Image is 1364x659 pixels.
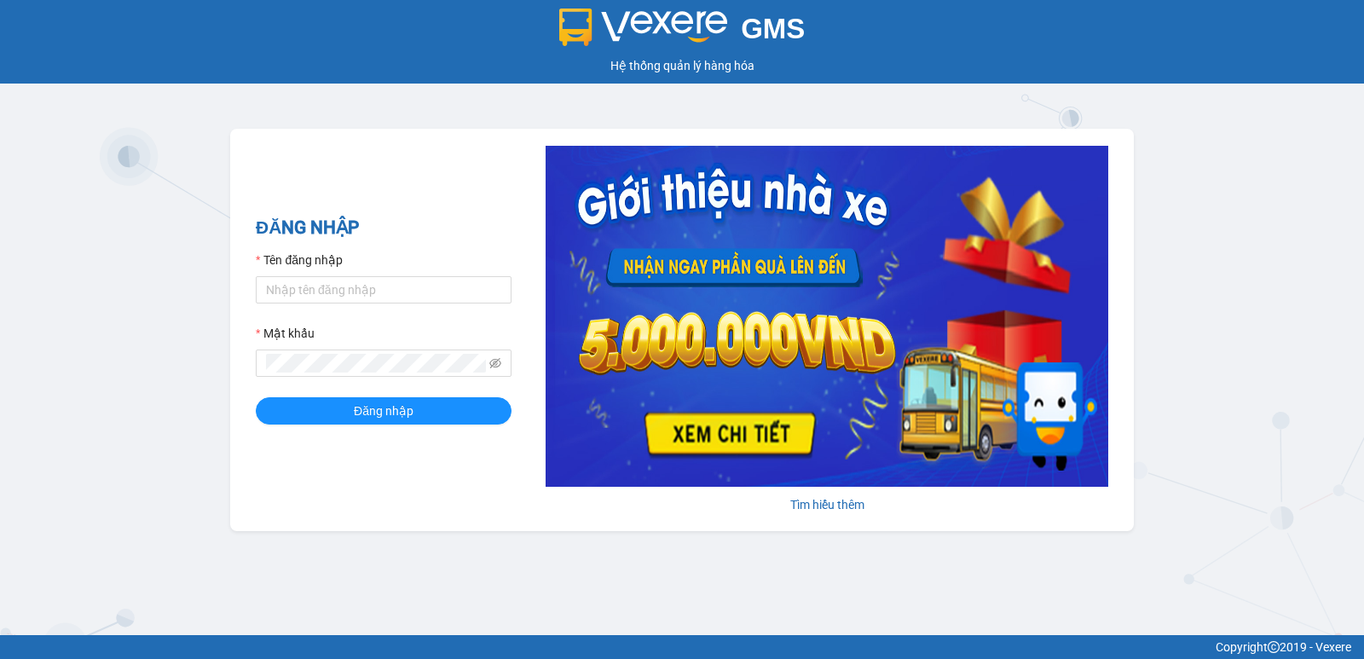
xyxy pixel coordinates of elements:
h2: ĐĂNG NHẬP [256,214,511,242]
img: logo 2 [559,9,728,46]
input: Mật khẩu [266,354,486,373]
div: Hệ thống quản lý hàng hóa [4,56,1360,75]
a: GMS [559,26,806,39]
img: banner-0 [546,146,1108,487]
span: copyright [1268,641,1280,653]
input: Tên đăng nhập [256,276,511,303]
div: Tìm hiểu thêm [546,495,1108,514]
span: GMS [741,13,805,44]
button: Đăng nhập [256,397,511,425]
span: eye-invisible [489,357,501,369]
span: Đăng nhập [354,402,413,420]
label: Tên đăng nhập [256,251,343,269]
label: Mật khẩu [256,324,315,343]
div: Copyright 2019 - Vexere [13,638,1351,656]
